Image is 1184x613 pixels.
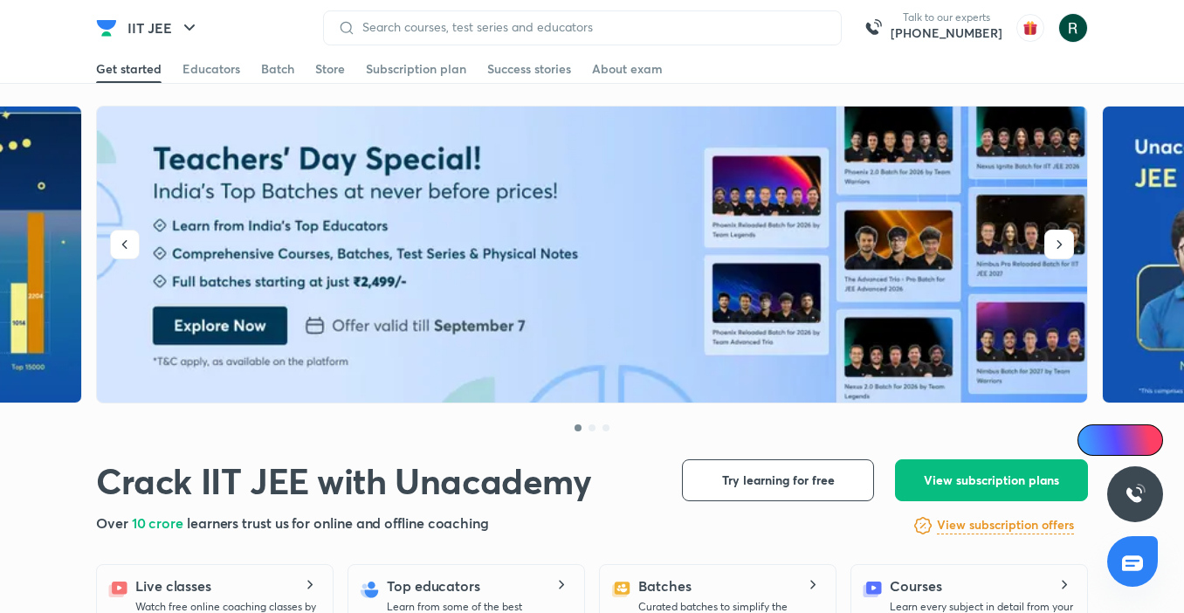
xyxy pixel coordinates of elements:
[487,60,571,78] div: Success stories
[1088,433,1102,447] img: Icon
[1106,433,1153,447] span: Ai Doubts
[96,17,117,38] img: Company Logo
[355,20,827,34] input: Search courses, test series and educators
[315,55,345,83] a: Store
[891,10,1002,24] p: Talk to our experts
[924,472,1059,489] span: View subscription plans
[366,55,466,83] a: Subscription plan
[592,55,663,83] a: About exam
[366,60,466,78] div: Subscription plan
[487,55,571,83] a: Success stories
[261,55,294,83] a: Batch
[890,575,941,596] h5: Courses
[182,60,240,78] div: Educators
[682,459,874,501] button: Try learning for free
[135,575,211,596] h5: Live classes
[315,60,345,78] div: Store
[117,10,210,45] button: IIT JEE
[187,513,489,532] span: learners trust us for online and offline coaching
[1125,484,1146,505] img: ttu
[592,60,663,78] div: About exam
[182,55,240,83] a: Educators
[96,459,592,502] h1: Crack IIT JEE with Unacademy
[132,513,187,532] span: 10 crore
[937,515,1074,536] a: View subscription offers
[96,513,132,532] span: Over
[856,10,891,45] img: call-us
[722,472,835,489] span: Try learning for free
[96,55,162,83] a: Get started
[1058,13,1088,43] img: Ronak soni
[638,575,691,596] h5: Batches
[937,516,1074,534] h6: View subscription offers
[387,575,480,596] h5: Top educators
[891,24,1002,42] a: [PHONE_NUMBER]
[96,60,162,78] div: Get started
[1077,424,1163,456] a: Ai Doubts
[1016,14,1044,42] img: avatar
[261,60,294,78] div: Batch
[895,459,1088,501] button: View subscription plans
